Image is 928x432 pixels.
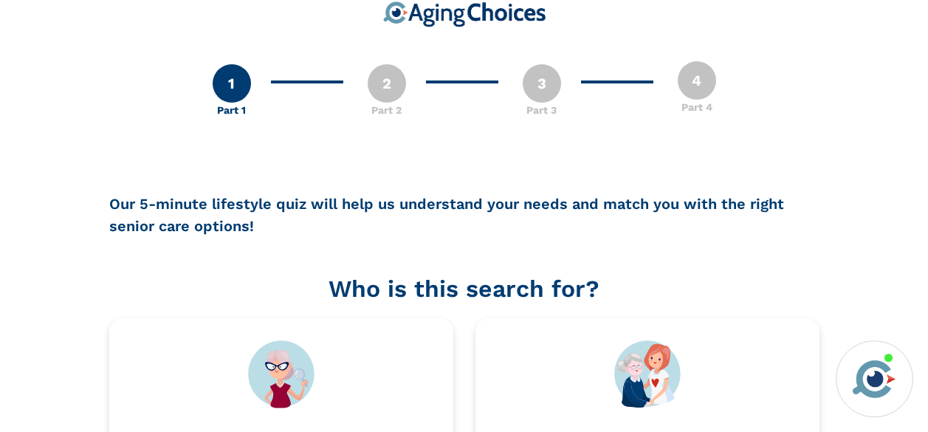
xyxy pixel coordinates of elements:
div: 4 [678,61,716,100]
div: Part 1 [217,103,246,118]
img: aging-choices-logo.png [383,1,546,27]
div: 2 [368,64,406,103]
div: Our 5-minute lifestyle quiz will help us understand your needs and match you with the right senio... [109,193,819,237]
div: Who is this search for? [109,271,819,306]
div: Part 2 [371,103,402,118]
img: myself.svg [248,340,315,408]
div: Part 4 [681,100,712,115]
div: 1 [213,64,251,103]
img: avatar [849,354,899,404]
div: Part 3 [526,103,557,118]
div: 3 [523,64,561,103]
img: a-loved-one.svg [614,340,681,408]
